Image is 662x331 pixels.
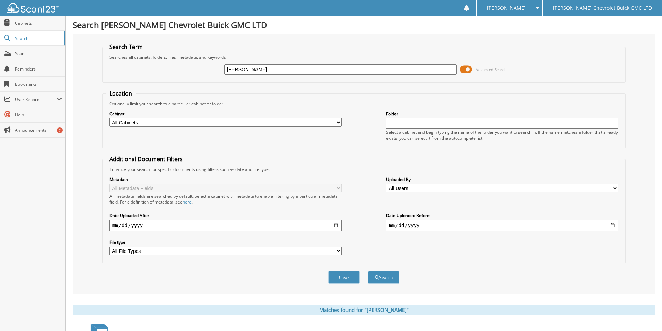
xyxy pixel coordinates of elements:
span: Reminders [15,66,62,72]
label: Date Uploaded After [109,213,342,218]
div: All metadata fields are searched by default. Select a cabinet with metadata to enable filtering b... [109,193,342,205]
span: User Reports [15,97,57,102]
div: Optionally limit your search to a particular cabinet or folder [106,101,622,107]
button: Clear [328,271,360,284]
label: Uploaded By [386,176,618,182]
span: [PERSON_NAME] [487,6,526,10]
span: [PERSON_NAME] Chevrolet Buick GMC LTD [553,6,652,10]
span: Advanced Search [476,67,507,72]
div: Searches all cabinets, folders, files, metadata, and keywords [106,54,622,60]
span: Announcements [15,127,62,133]
legend: Search Term [106,43,146,51]
div: Matches found for "[PERSON_NAME]" [73,305,655,315]
h1: Search [PERSON_NAME] Chevrolet Buick GMC LTD [73,19,655,31]
label: Folder [386,111,618,117]
label: File type [109,239,342,245]
button: Search [368,271,399,284]
input: start [109,220,342,231]
div: Select a cabinet and begin typing the name of the folder you want to search in. If the name match... [386,129,618,141]
label: Metadata [109,176,342,182]
span: Scan [15,51,62,57]
input: end [386,220,618,231]
legend: Additional Document Filters [106,155,186,163]
div: 7 [57,127,63,133]
legend: Location [106,90,136,97]
span: Bookmarks [15,81,62,87]
img: scan123-logo-white.svg [7,3,59,13]
label: Date Uploaded Before [386,213,618,218]
span: Search [15,35,61,41]
div: Enhance your search for specific documents using filters such as date and file type. [106,166,622,172]
span: Cabinets [15,20,62,26]
a: here [182,199,191,205]
span: Help [15,112,62,118]
label: Cabinet [109,111,342,117]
